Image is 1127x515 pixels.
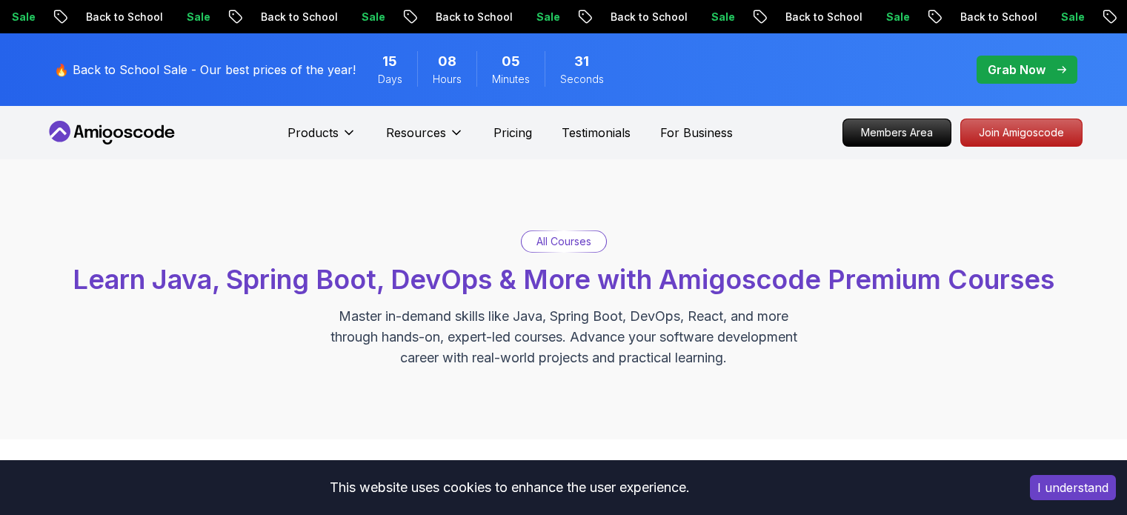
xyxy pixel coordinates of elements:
[376,10,424,24] p: Sale
[451,10,551,24] p: Back to School
[287,124,339,142] p: Products
[536,234,591,249] p: All Courses
[101,10,202,24] p: Back to School
[502,51,520,72] span: 5 Minutes
[386,124,446,142] p: Resources
[287,124,356,153] button: Products
[551,10,599,24] p: Sale
[54,61,356,79] p: 🔥 Back to School Sale - Our best prices of the year!
[315,306,813,368] p: Master in-demand skills like Java, Spring Boot, DevOps, React, and more through hands-on, expert-...
[493,124,532,142] a: Pricing
[73,263,1054,296] span: Learn Java, Spring Boot, DevOps & More with Amigoscode Premium Courses
[1076,10,1123,24] p: Sale
[492,72,530,87] span: Minutes
[901,10,948,24] p: Sale
[202,10,249,24] p: Sale
[961,119,1082,146] p: Join Amigoscode
[433,72,462,87] span: Hours
[386,124,464,153] button: Resources
[842,119,951,147] a: Members Area
[438,51,456,72] span: 8 Hours
[574,51,589,72] span: 31 Seconds
[988,61,1045,79] p: Grab Now
[562,124,631,142] a: Testimonials
[276,10,376,24] p: Back to School
[382,51,397,72] span: 15 Days
[843,119,951,146] p: Members Area
[625,10,726,24] p: Back to School
[378,72,402,87] span: Days
[1030,475,1116,500] button: Accept cookies
[27,10,74,24] p: Sale
[11,471,1008,504] div: This website uses cookies to enhance the user experience.
[560,72,604,87] span: Seconds
[660,124,733,142] a: For Business
[726,10,774,24] p: Sale
[800,10,901,24] p: Back to School
[960,119,1083,147] a: Join Amigoscode
[975,10,1076,24] p: Back to School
